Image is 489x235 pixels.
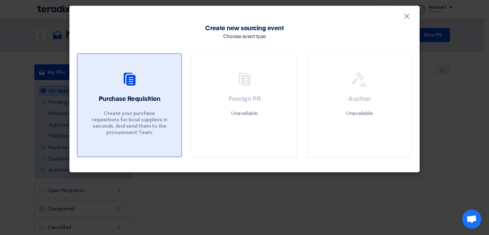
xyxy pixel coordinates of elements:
span: Auction [348,96,371,102]
p: Create your purchase requisitions for local suppliers in seconds, And send them to the procuremen... [91,110,168,136]
span: Create new sourcing event [205,24,284,33]
span: Foreign PR [229,96,260,102]
p: Unavailable [346,110,373,117]
h2: Purchase Requisition [99,95,160,103]
a: Open chat [462,210,481,229]
div: Choose event type [223,33,266,41]
span: × [404,11,410,24]
p: Unavailable [231,110,258,117]
button: Close [399,10,415,23]
a: Purchase Requisition Create your purchase requisitions for local suppliers in seconds, And send t... [77,53,182,157]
